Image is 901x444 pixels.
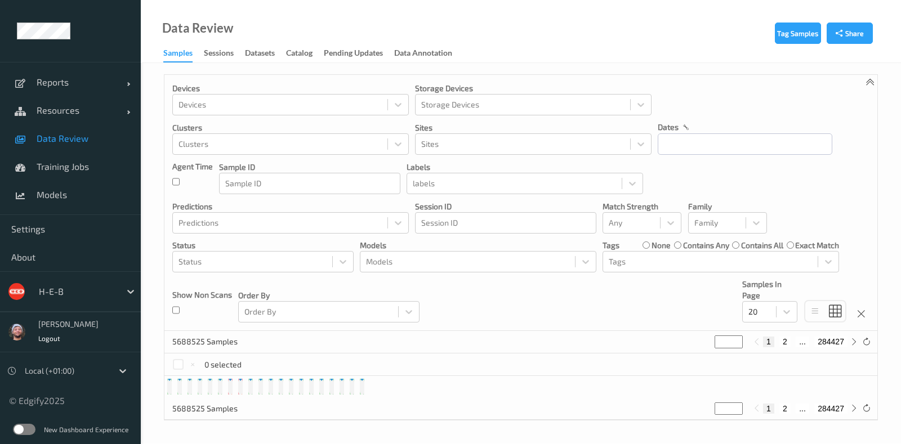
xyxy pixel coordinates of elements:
[163,46,204,62] a: Samples
[172,161,213,172] p: Agent Time
[415,122,652,133] p: Sites
[779,337,791,347] button: 2
[814,403,848,414] button: 284427
[238,290,420,301] p: Order By
[172,83,409,94] p: Devices
[394,47,452,61] div: Data Annotation
[763,337,774,347] button: 1
[796,337,809,347] button: ...
[742,279,797,301] p: Samples In Page
[162,23,233,34] div: Data Review
[172,240,354,251] p: Status
[286,47,313,61] div: Catalog
[688,201,767,212] p: Family
[415,201,596,212] p: Session ID
[286,46,324,61] a: Catalog
[245,47,275,61] div: Datasets
[204,359,242,370] p: 0 selected
[603,240,619,251] p: Tags
[796,403,809,414] button: ...
[204,46,245,61] a: Sessions
[360,240,596,251] p: Models
[324,46,394,61] a: Pending Updates
[204,47,234,61] div: Sessions
[407,162,643,173] p: labels
[172,201,409,212] p: Predictions
[219,162,400,173] p: Sample ID
[172,336,257,347] p: 5688525 Samples
[415,83,652,94] p: Storage Devices
[245,46,286,61] a: Datasets
[172,403,257,414] p: 5688525 Samples
[775,23,821,44] button: Tag Samples
[172,289,232,301] p: Show Non Scans
[324,47,383,61] div: Pending Updates
[779,403,791,414] button: 2
[763,403,774,414] button: 1
[394,46,463,61] a: Data Annotation
[658,122,679,133] p: dates
[795,240,839,251] label: exact match
[652,240,671,251] label: none
[603,201,681,212] p: Match Strength
[683,240,729,251] label: contains any
[827,23,873,44] button: Share
[163,47,193,62] div: Samples
[172,122,409,133] p: Clusters
[741,240,783,251] label: contains all
[814,337,848,347] button: 284427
